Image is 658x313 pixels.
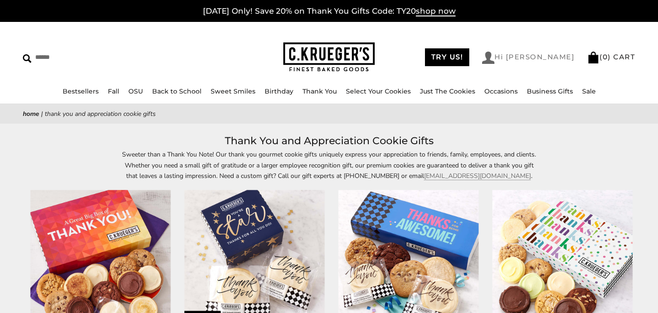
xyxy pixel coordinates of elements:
[425,48,470,66] a: TRY US!
[45,110,156,118] span: Thank You and Appreciation Cookie Gifts
[152,87,202,95] a: Back to School
[23,54,32,63] img: Search
[346,87,411,95] a: Select Your Cookies
[302,87,337,95] a: Thank You
[587,52,600,63] img: Bag
[265,87,293,95] a: Birthday
[203,6,456,16] a: [DATE] Only! Save 20% on Thank You Gifts Code: TY20shop now
[420,87,475,95] a: Just The Cookies
[416,6,456,16] span: shop now
[128,87,143,95] a: OSU
[37,133,621,149] h1: Thank You and Appreciation Cookie Gifts
[482,52,574,64] a: Hi [PERSON_NAME]
[7,278,95,306] iframe: Sign Up via Text for Offers
[63,87,99,95] a: Bestsellers
[23,109,635,119] nav: breadcrumbs
[23,110,39,118] a: Home
[587,52,635,61] a: (0) CART
[41,110,43,118] span: |
[108,87,119,95] a: Fall
[482,52,494,64] img: Account
[211,87,255,95] a: Sweet Smiles
[283,42,375,72] img: C.KRUEGER'S
[582,87,596,95] a: Sale
[527,87,573,95] a: Business Gifts
[119,149,539,181] p: Sweeter than a Thank You Note! Our thank you gourmet cookie gifts uniquely express your appreciat...
[484,87,518,95] a: Occasions
[603,52,608,61] span: 0
[424,172,531,180] a: [EMAIL_ADDRESS][DOMAIN_NAME]
[23,50,167,64] input: Search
